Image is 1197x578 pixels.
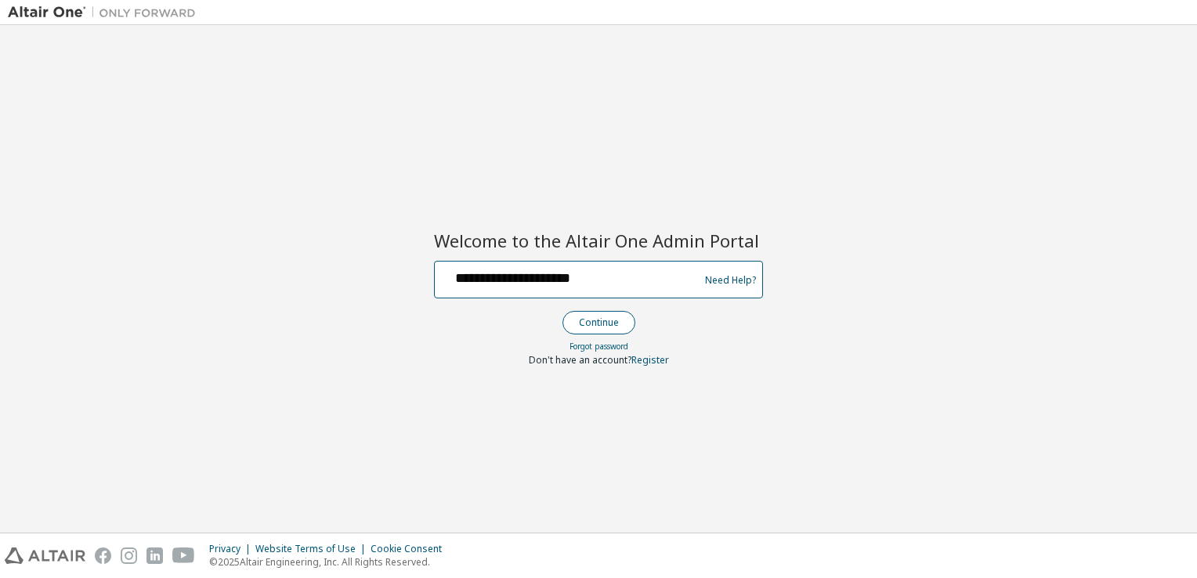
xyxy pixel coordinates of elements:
[434,229,763,251] h2: Welcome to the Altair One Admin Portal
[95,547,111,564] img: facebook.svg
[172,547,195,564] img: youtube.svg
[631,353,669,367] a: Register
[5,547,85,564] img: altair_logo.svg
[121,547,137,564] img: instagram.svg
[371,543,451,555] div: Cookie Consent
[562,311,635,334] button: Continue
[705,280,756,280] a: Need Help?
[529,353,631,367] span: Don't have an account?
[570,341,628,352] a: Forgot password
[209,543,255,555] div: Privacy
[255,543,371,555] div: Website Terms of Use
[146,547,163,564] img: linkedin.svg
[209,555,451,569] p: © 2025 Altair Engineering, Inc. All Rights Reserved.
[8,5,204,20] img: Altair One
